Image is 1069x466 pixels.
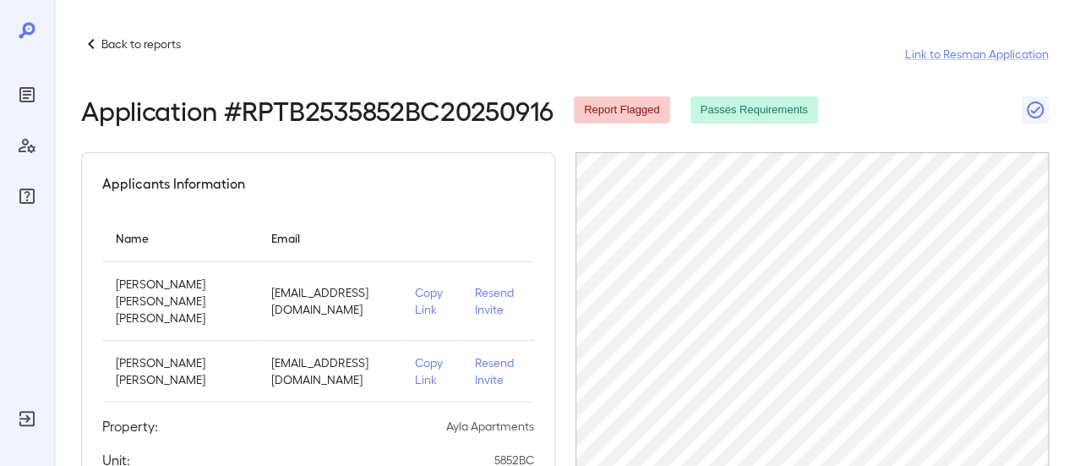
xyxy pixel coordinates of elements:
[415,284,448,318] p: Copy Link
[905,46,1049,63] a: Link to Resman Application
[415,354,448,388] p: Copy Link
[81,95,554,125] h2: Application # RPTB2535852BC20250916
[1022,96,1049,123] button: Close Report
[446,418,534,435] p: Ayla Apartments
[102,416,158,436] h5: Property:
[116,354,244,388] p: [PERSON_NAME] [PERSON_NAME]
[14,132,41,159] div: Manage Users
[101,36,181,52] p: Back to reports
[475,284,521,318] p: Resend Invite
[475,354,521,388] p: Resend Invite
[14,405,41,432] div: Log Out
[271,354,388,388] p: [EMAIL_ADDRESS][DOMAIN_NAME]
[271,284,388,318] p: [EMAIL_ADDRESS][DOMAIN_NAME]
[574,102,670,118] span: Report Flagged
[690,102,818,118] span: Passes Requirements
[102,214,534,403] table: simple table
[116,276,244,326] p: [PERSON_NAME] [PERSON_NAME] [PERSON_NAME]
[14,81,41,108] div: Reports
[14,183,41,210] div: FAQ
[102,173,245,194] h5: Applicants Information
[102,214,258,262] th: Name
[258,214,401,262] th: Email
